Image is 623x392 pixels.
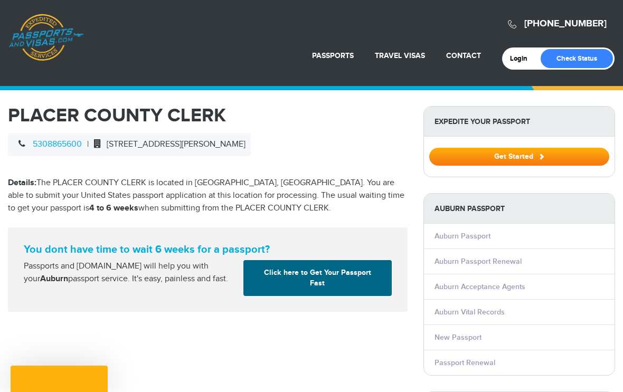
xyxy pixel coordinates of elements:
[435,333,482,342] a: New Passport
[541,49,613,68] a: Check Status
[312,51,354,60] a: Passports
[8,133,251,156] div: |
[89,139,246,149] span: [STREET_ADDRESS][PERSON_NAME]
[429,148,609,166] button: Get Started
[8,177,408,215] p: The PLACER COUNTY CLERK is located in [GEOGRAPHIC_DATA], [GEOGRAPHIC_DATA]. You are able to submi...
[524,18,607,30] a: [PHONE_NUMBER]
[24,243,392,256] strong: You dont have time to wait 6 weeks for a passport?
[89,203,138,213] strong: 4 to 6 weeks
[429,152,609,160] a: Get Started
[424,194,615,224] strong: Auburn Passport
[435,308,505,317] a: Auburn Vital Records
[8,106,408,125] h1: PLACER COUNTY CLERK
[435,232,490,241] a: Auburn Passport
[20,260,239,285] div: Passports and [DOMAIN_NAME] will help you with your passport service. It's easy, painless and fast.
[8,14,83,61] a: Passports & [DOMAIN_NAME]
[435,358,495,367] a: Passport Renewal
[424,107,615,137] strong: Expedite Your Passport
[435,282,525,291] a: Auburn Acceptance Agents
[40,274,68,284] strong: Auburn
[375,51,425,60] a: Travel Visas
[435,257,522,266] a: Auburn Passport Renewal
[33,139,82,149] a: 5308865600
[446,51,481,60] a: Contact
[8,178,36,188] strong: Details:
[243,260,392,296] a: Click here to Get Your Passport Fast
[510,54,535,63] a: Login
